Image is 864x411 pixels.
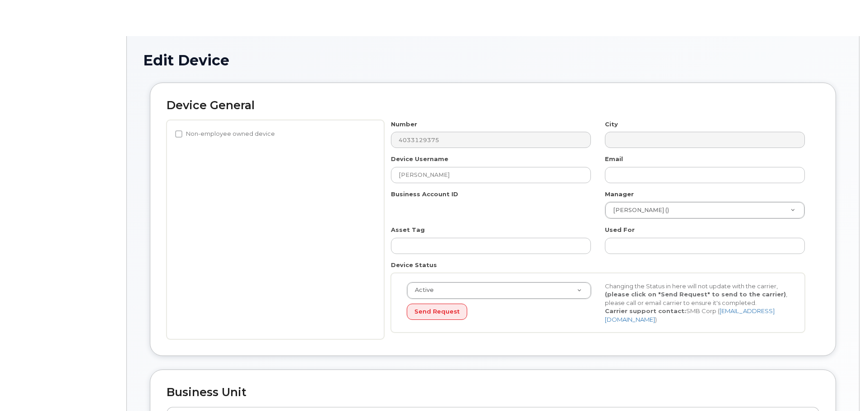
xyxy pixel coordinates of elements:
label: Asset Tag [391,226,425,234]
strong: (please click on "Send Request" to send to the carrier) [605,291,786,298]
label: Non-employee owned device [175,129,275,139]
div: Changing the Status in here will not update with the carrier, , please call or email carrier to e... [598,282,796,324]
label: Email [605,155,623,163]
label: City [605,120,618,129]
label: Device Status [391,261,437,269]
h1: Edit Device [143,52,843,68]
input: Non-employee owned device [175,130,182,138]
strong: Carrier support contact: [605,307,686,314]
label: Used For [605,226,635,234]
a: [PERSON_NAME] () [605,202,804,218]
button: Send Request [407,304,467,320]
label: Number [391,120,417,129]
span: Active [409,286,434,294]
a: [EMAIL_ADDRESS][DOMAIN_NAME] [605,307,775,323]
h2: Device General [167,99,819,112]
h2: Business Unit [167,386,819,399]
label: Device Username [391,155,448,163]
a: Active [407,282,591,299]
label: Manager [605,190,634,199]
label: Business Account ID [391,190,458,199]
span: [PERSON_NAME] () [608,206,669,214]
